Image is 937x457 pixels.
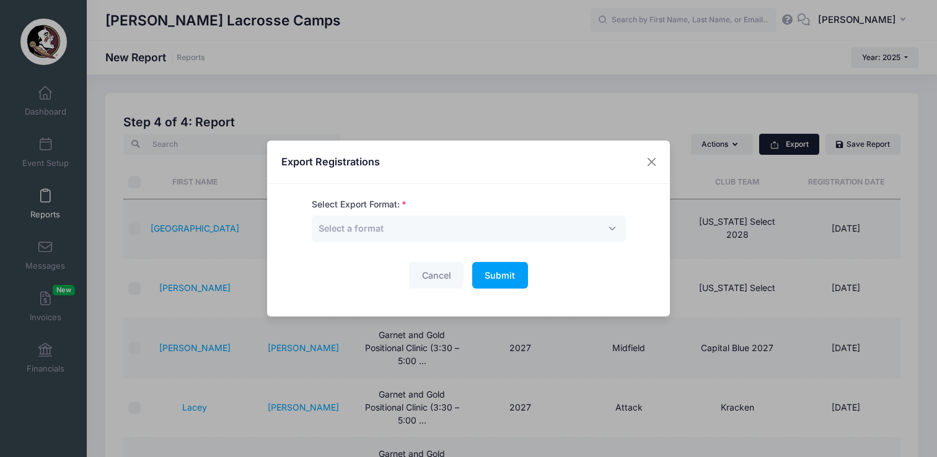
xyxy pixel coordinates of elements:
button: Submit [472,262,528,289]
span: Select a format [319,223,384,233]
button: Cancel [409,262,464,289]
span: Select a format [319,222,384,235]
span: Submit [485,270,515,281]
h4: Export Registrations [281,154,380,169]
button: Close [641,151,663,173]
span: Select a format [312,215,626,242]
label: Select Export Format: [312,198,407,211]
